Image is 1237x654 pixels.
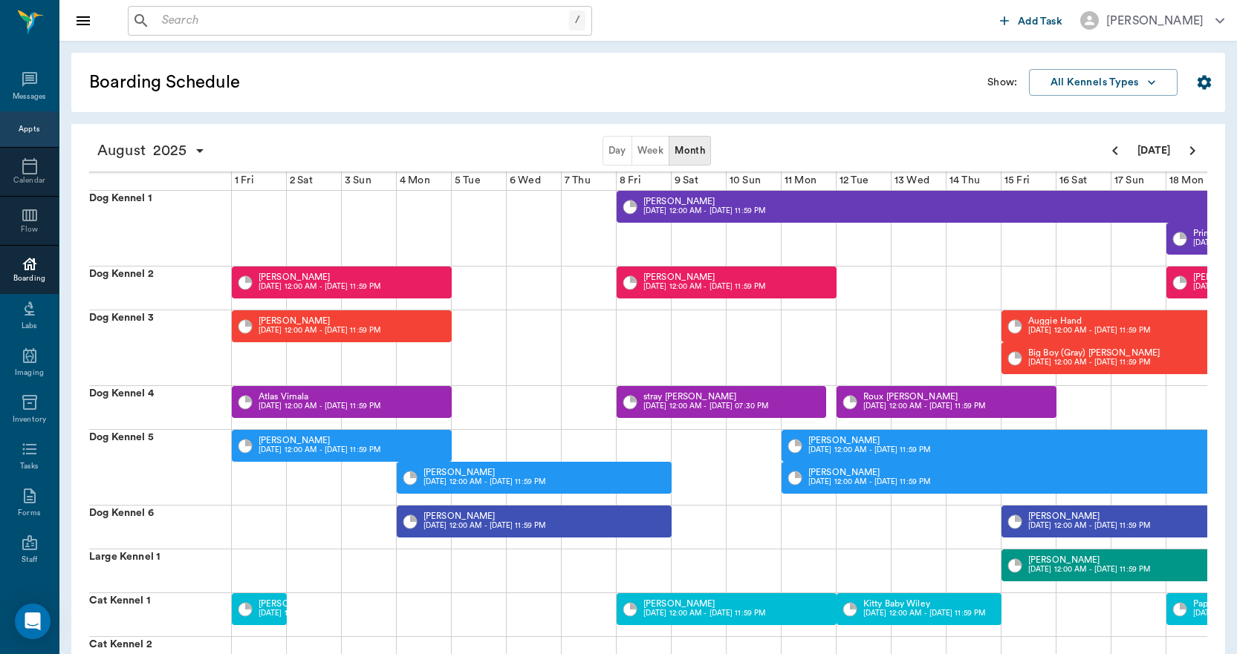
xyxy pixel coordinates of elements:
[669,136,711,166] button: Month
[15,367,44,379] div: Imaging
[643,272,765,281] p: [PERSON_NAME]
[1028,357,1160,368] p: [DATE] 12:00 AM - [DATE] 11:59 PM
[259,401,380,412] p: [DATE] 12:00 AM - [DATE] 11:59 PM
[342,171,374,190] div: 3 Sun
[643,281,765,292] p: [DATE] 12:00 AM - [DATE] 11:59 PM
[782,171,819,190] div: 11 Mon
[89,191,231,266] div: Dog Kennel 1
[1178,136,1207,166] button: Next page
[452,171,484,190] div: 5 Tue
[837,171,871,190] div: 12 Tue
[89,310,231,385] div: Dog Kennel 3
[947,171,983,190] div: 14 Thu
[20,461,39,472] div: Tasks
[643,599,765,608] p: [PERSON_NAME]
[89,506,231,549] div: Dog Kennel 6
[1166,171,1207,190] div: 18 Mon
[89,386,231,429] div: Dog Kennel 4
[156,10,569,31] input: Search
[423,520,545,532] p: [DATE] 12:00 AM - [DATE] 11:59 PM
[149,140,191,161] span: 2025
[643,608,765,619] p: [DATE] 12:00 AM - [DATE] 11:59 PM
[632,136,670,166] button: Week
[89,266,231,310] div: Dog Kennel 2
[89,71,479,94] h5: Boarding Schedule
[1028,348,1160,357] p: Big Boy (Gray) [PERSON_NAME]
[808,436,930,445] p: [PERSON_NAME]
[808,445,930,456] p: [DATE] 12:00 AM - [DATE] 11:59 PM
[259,316,380,325] p: [PERSON_NAME]
[1111,171,1147,190] div: 17 Sun
[13,91,47,102] div: Messages
[1028,555,1150,564] p: [PERSON_NAME]
[808,477,930,488] p: [DATE] 12:00 AM - [DATE] 11:59 PM
[94,140,149,161] span: August
[727,171,764,190] div: 10 Sun
[1029,69,1178,97] button: All Kennels Types
[89,593,231,636] div: Cat Kennel 1
[259,436,380,445] p: [PERSON_NAME]
[617,171,644,190] div: 8 Fri
[1028,325,1150,336] p: [DATE] 12:00 AM - [DATE] 11:59 PM
[987,75,1017,90] p: Show:
[1028,520,1150,532] p: [DATE] 12:00 AM - [DATE] 11:59 PM
[1028,511,1150,520] p: [PERSON_NAME]
[1100,136,1130,166] button: Previous page
[1028,316,1150,325] p: Auggie Hand
[1028,564,1150,575] p: [DATE] 12:00 AM - [DATE] 11:59 PM
[15,604,51,639] div: Open Intercom Messenger
[22,555,37,566] div: Staff
[1056,171,1090,190] div: 16 Sat
[259,608,380,619] p: [DATE] 12:00 AM - [DATE] 11:59 PM
[507,171,544,190] div: 6 Wed
[603,136,632,166] button: Day
[22,321,37,332] div: Labs
[643,401,768,412] p: [DATE] 12:00 AM - [DATE] 07:30 PM
[863,392,985,401] p: Roux [PERSON_NAME]
[259,599,380,608] p: [PERSON_NAME]
[643,206,765,217] p: [DATE] 12:00 AM - [DATE] 11:59 PM
[287,171,316,190] div: 2 Sat
[423,468,545,477] p: [PERSON_NAME]
[643,197,765,206] p: [PERSON_NAME]
[569,10,585,30] div: /
[423,477,545,488] p: [DATE] 12:00 AM - [DATE] 11:59 PM
[259,272,380,281] p: [PERSON_NAME]
[18,508,40,519] div: Forms
[89,136,213,166] button: August2025
[562,171,594,190] div: 7 Thu
[68,6,98,36] button: Close drawer
[259,392,380,401] p: Atlas Virnala
[672,171,701,190] div: 9 Sat
[89,549,231,592] div: Large Kennel 1
[643,392,768,401] p: stray [PERSON_NAME]
[259,445,380,456] p: [DATE] 12:00 AM - [DATE] 11:59 PM
[1068,7,1236,34] button: [PERSON_NAME]
[423,511,545,520] p: [PERSON_NAME]
[13,414,46,425] div: Inventory
[259,325,380,336] p: [DATE] 12:00 AM - [DATE] 11:59 PM
[892,171,932,190] div: 13 Wed
[863,401,985,412] p: [DATE] 12:00 AM - [DATE] 11:59 PM
[89,430,231,505] div: Dog Kennel 5
[994,7,1068,34] button: Add Task
[1130,136,1178,166] button: [DATE]
[1001,171,1033,190] div: 15 Fri
[863,599,985,608] p: Kitty Baby Wiley
[808,468,930,477] p: [PERSON_NAME]
[863,608,985,619] p: [DATE] 12:00 AM - [DATE] 11:59 PM
[259,281,380,292] p: [DATE] 12:00 AM - [DATE] 11:59 PM
[19,124,39,135] div: Appts
[232,171,257,190] div: 1 Fri
[397,171,433,190] div: 4 Mon
[1106,12,1204,30] div: [PERSON_NAME]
